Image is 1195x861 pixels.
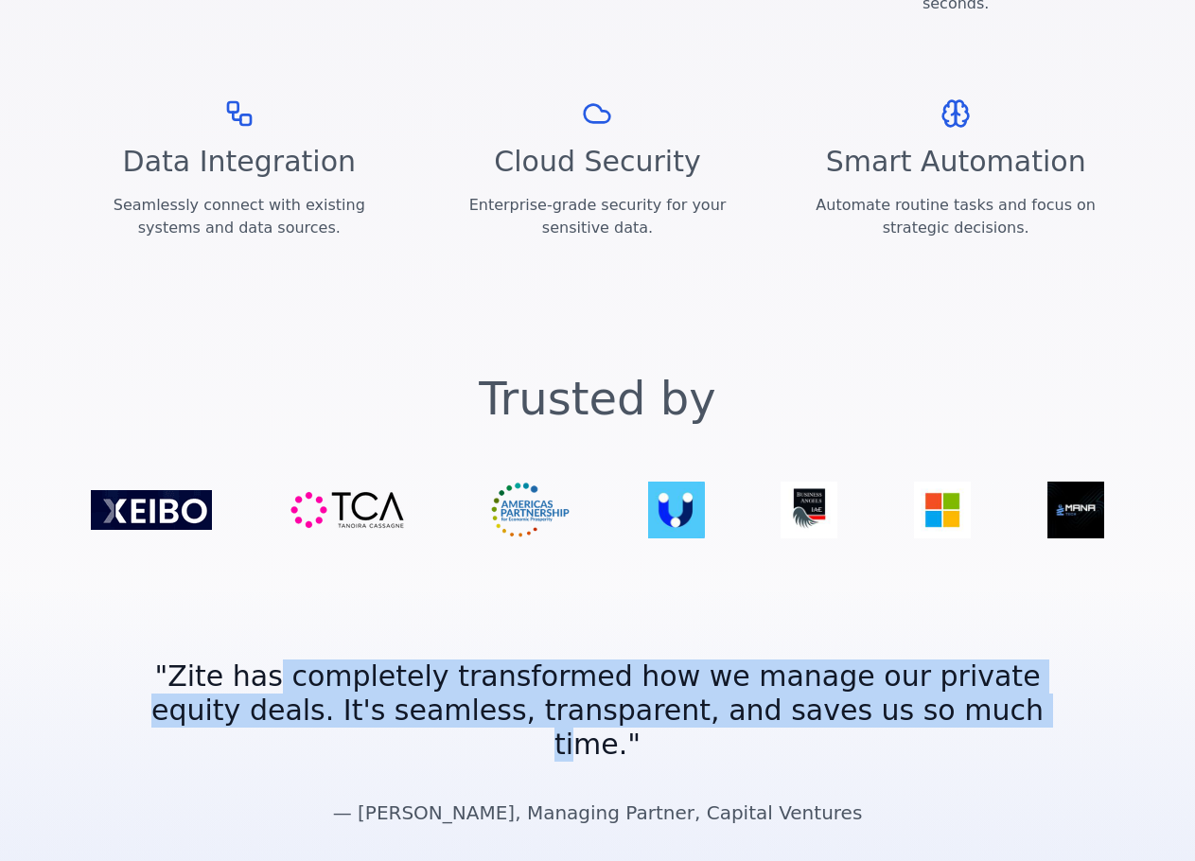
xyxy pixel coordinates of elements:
img: Company logo 5 [914,482,971,538]
p: Seamlessly connect with existing systems and data sources. [83,194,396,239]
p: Enterprise-grade security for your sensitive data. [441,194,754,239]
h3: Smart Automation [800,144,1113,180]
img: Company logo 4 [781,482,837,538]
h3: Data Integration [83,144,396,180]
h3: Cloud Security [441,144,754,180]
h2: Trusted by [479,376,715,421]
img: Company logo 0 [91,490,212,530]
img: Company logo 1 [289,484,410,536]
blockquote: " Zite has completely transformed how we manage our private equity deals. It's seamless, transpar... [144,659,1052,762]
img: Company logo 6 [1047,482,1104,538]
p: Automate routine tasks and focus on strategic decisions. [800,194,1113,239]
img: Company logo 3 [648,482,705,538]
cite: — [PERSON_NAME], Managing Partner, Capital Ventures [333,801,863,824]
img: Company logo 2 [485,482,571,538]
